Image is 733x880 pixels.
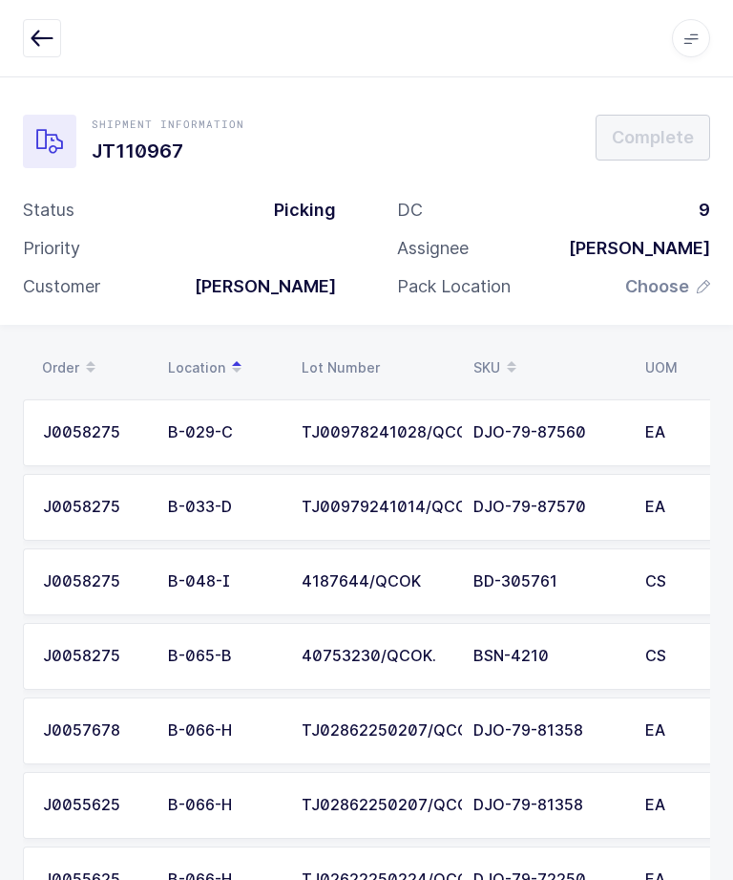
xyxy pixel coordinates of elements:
span: 9 [699,200,710,220]
div: DJO-79-87560 [473,424,622,441]
div: DJO-79-87570 [473,499,622,516]
span: Choose [625,275,689,298]
div: BD-305761 [473,573,622,590]
div: J0058275 [43,648,145,665]
div: B-065-B [168,648,279,665]
div: Order [42,352,145,384]
div: B-029-C [168,424,279,441]
div: B-033-D [168,499,279,516]
div: 40753230/QCOK. [302,648,450,665]
div: Customer [23,275,100,298]
div: TJ02862250207/QCOK [302,797,450,814]
div: TJ00979241014/QCOK [302,499,450,516]
div: Lot Number [302,360,450,376]
div: B-048-I [168,573,279,590]
div: B-066-H [168,722,279,740]
button: Choose [625,275,710,298]
div: J0058275 [43,499,145,516]
h1: JT110967 [92,136,244,166]
button: Complete [596,115,710,161]
div: Pack Location [397,275,511,298]
div: BSN-4210 [473,648,622,665]
div: J0058275 [43,573,145,590]
div: DJO-79-81358 [473,722,622,740]
div: EA [645,499,699,516]
div: EA [645,424,699,441]
span: Complete [612,125,694,149]
div: DJO-79-81358 [473,797,622,814]
div: J0057678 [43,722,145,740]
div: TJ00978241028/QCOK [302,424,450,441]
div: UOM [645,360,699,376]
div: CS [645,648,699,665]
div: CS [645,573,699,590]
div: B-066-H [168,797,279,814]
div: DC [397,199,423,222]
div: Status [23,199,74,222]
div: EA [645,797,699,814]
div: J0055625 [43,797,145,814]
div: [PERSON_NAME] [179,275,336,298]
div: [PERSON_NAME] [554,237,710,260]
div: 4187644/QCOK [302,573,450,590]
div: TJ02862250207/QCOK [302,722,450,740]
div: Priority [23,237,80,260]
div: J0058275 [43,424,145,441]
div: SKU [473,352,622,384]
div: Picking [259,199,336,222]
div: Shipment Information [92,117,244,132]
div: EA [645,722,699,740]
div: Assignee [397,237,469,260]
div: Location [168,352,279,384]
